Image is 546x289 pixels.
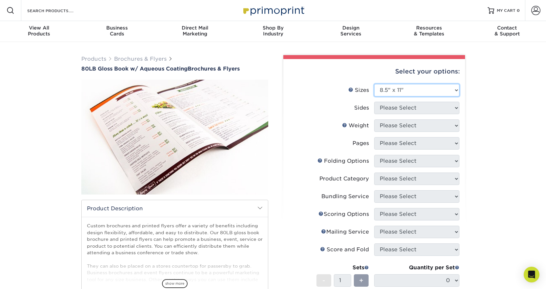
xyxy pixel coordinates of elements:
div: Weight [342,122,369,130]
div: Sizes [348,86,369,94]
a: Products [81,56,106,62]
input: SEARCH PRODUCTS..... [27,7,91,14]
div: Services [312,25,390,37]
div: Score and Fold [320,246,369,254]
div: Mailing Service [321,228,369,236]
span: show more [162,279,188,288]
a: Brochures & Flyers [114,56,167,62]
div: Pages [353,139,369,147]
span: Business [78,25,156,31]
div: Scoring Options [318,210,369,218]
span: - [322,276,325,285]
span: MY CART [497,8,516,13]
img: 80LB Gloss Book<br/>w/ Aqueous Coating 01 [81,72,268,202]
div: Product Category [319,175,369,183]
div: Bundling Service [321,193,369,200]
a: DesignServices [312,21,390,42]
h1: Brochures & Flyers [81,66,268,72]
a: BusinessCards [78,21,156,42]
div: Marketing [156,25,234,37]
span: Contact [468,25,546,31]
span: + [359,276,363,285]
div: Sets [316,264,369,272]
span: Design [312,25,390,31]
div: Quantity per Set [374,264,459,272]
span: 80LB Gloss Book w/ Aqueous Coating [81,66,188,72]
a: Shop ByIndustry [234,21,312,42]
span: 0 [517,8,520,13]
a: 80LB Gloss Book w/ Aqueous CoatingBrochures & Flyers [81,66,268,72]
h2: Product Description [82,200,268,217]
a: Contact& Support [468,21,546,42]
div: Cards [78,25,156,37]
span: Resources [390,25,468,31]
div: Open Intercom Messenger [524,267,539,282]
a: Direct MailMarketing [156,21,234,42]
a: Resources& Templates [390,21,468,42]
div: Sides [354,104,369,112]
div: Folding Options [317,157,369,165]
div: & Support [468,25,546,37]
div: Select your options: [289,59,460,84]
span: Shop By [234,25,312,31]
div: Industry [234,25,312,37]
iframe: Google Customer Reviews [2,269,56,287]
img: Primoprint [240,3,306,17]
span: Direct Mail [156,25,234,31]
div: & Templates [390,25,468,37]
